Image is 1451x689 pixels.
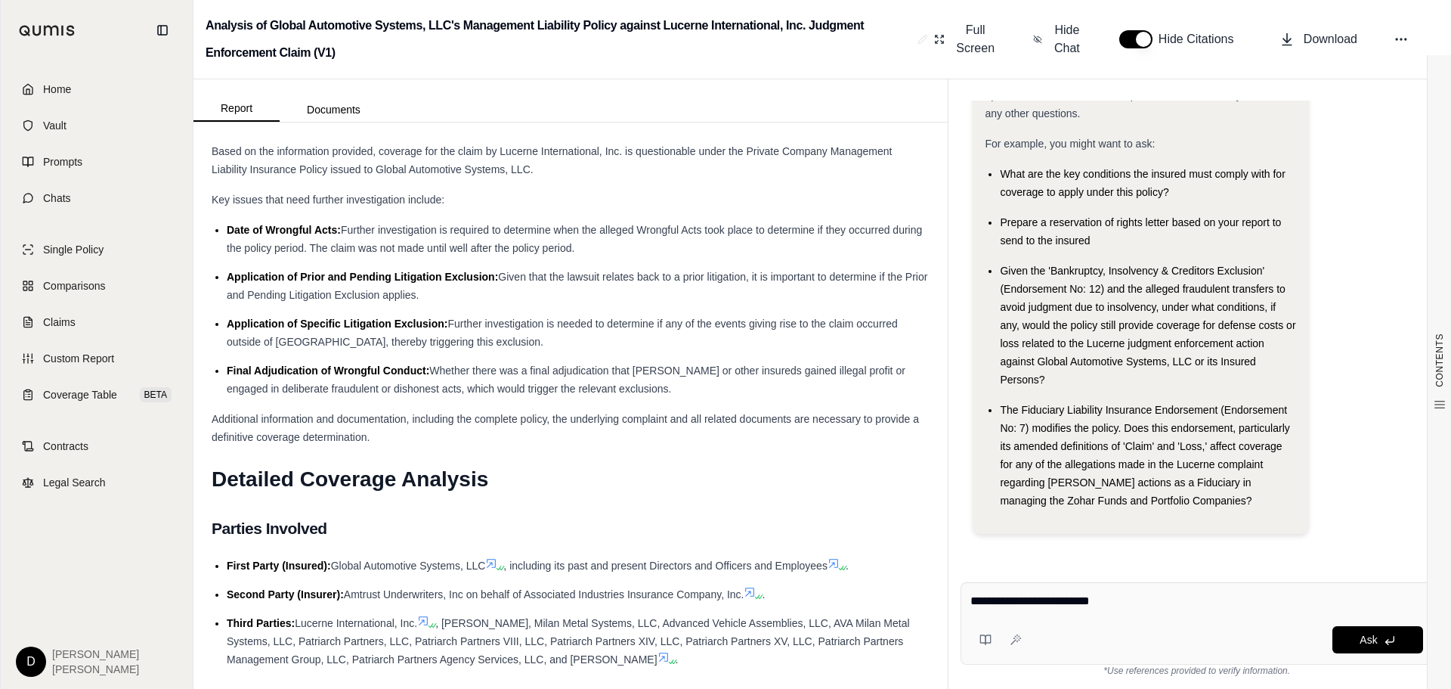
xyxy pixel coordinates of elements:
span: Ask [1360,634,1377,646]
button: Download [1273,24,1363,54]
span: Custom Report [43,351,114,366]
span: Given that the lawsuit relates back to a prior litigation, it is important to determine if the Pr... [227,271,927,301]
button: Hide Chat [1027,15,1089,64]
span: BETA [140,387,172,402]
a: Legal Search [10,466,184,499]
a: Chats [10,182,184,215]
span: Vault [43,118,67,133]
span: Application of Specific Litigation Exclusion: [227,318,447,330]
a: Claims [10,306,184,339]
span: Application of Prior and Pending Litigation Exclusion: [227,271,498,283]
span: Further investigation is needed to determine if any of the events giving rise to the claim occurr... [227,318,898,348]
span: For example, you might want to ask: [985,138,1155,150]
span: Full Screen [954,21,997,57]
span: Date of Wrongful Acts: [227,224,341,236]
span: Hide Citations [1159,30,1243,48]
span: Chats [43,191,71,206]
span: Second Party (Insurer): [227,588,344,601]
img: Qumis Logo [19,25,76,36]
h2: Parties Involved [212,513,930,545]
span: Contracts [43,439,88,454]
a: Coverage TableBETA [10,378,184,411]
span: Given the 'Bankruptcy, Insolvency & Creditors Exclusion' (Endorsement No: 12) and the alleged fra... [1000,265,1295,386]
span: [PERSON_NAME] [52,662,139,677]
h2: Analysis of Global Automotive Systems, LLC's Management Liability Policy against Lucerne Internat... [206,12,911,67]
button: Full Screen [928,15,1003,64]
span: Whether there was a final adjudication that [PERSON_NAME] or other insureds gained illegal profit... [227,365,905,395]
span: Hide Chat [1051,21,1083,57]
span: Prepare a reservation of rights letter based on your report to send to the insured [1000,216,1281,247]
a: Single Policy [10,233,184,266]
span: . [676,653,679,666]
span: Prompts [43,154,82,169]
span: Claims [43,315,76,330]
span: Based on the information provided, coverage for the claim by Lucerne International, Inc. is quest... [212,145,892,175]
a: Prompts [10,145,184,178]
span: Additional information and documentation, including the complete policy, the underlying complaint... [212,413,919,443]
span: First Party (Insured): [227,560,331,572]
span: Global Automotive Systems, LLC [331,560,486,572]
span: CONTENTS [1434,334,1446,387]
h1: Detailed Coverage Analysis [212,458,930,501]
span: Single Policy [43,242,104,257]
div: *Use references provided to verify information. [961,665,1433,677]
span: Home [43,82,71,97]
span: Key issues that need further investigation include: [212,194,444,206]
span: . [846,560,849,572]
span: What are the key conditions the insured must comply with for coverage to apply under this policy? [1000,168,1285,198]
span: Download [1304,30,1357,48]
div: D [16,647,46,677]
span: Final Adjudication of Wrongful Conduct: [227,365,429,377]
span: Third Parties: [227,617,295,629]
button: Documents [280,98,388,122]
span: Coverage Table [43,387,117,402]
span: , [PERSON_NAME], Milan Metal Systems, LLC, Advanced Vehicle Assemblies, LLC, AVA Milan Metal Syst... [227,617,910,666]
a: Custom Report [10,342,184,375]
button: Collapse sidebar [150,18,175,42]
a: Vault [10,109,184,142]
span: Legal Search [43,475,106,490]
a: Comparisons [10,269,184,303]
a: Contracts [10,430,184,463]
span: Lucerne International, Inc. [295,617,417,629]
span: Amtrust Underwriters, Inc on behalf of Associated Industries Insurance Company, Inc. [344,588,744,601]
button: Ask [1332,626,1423,653]
button: Report [193,96,280,122]
span: [PERSON_NAME] [52,647,139,662]
span: , including its past and present Directors and Officers and Employees [503,560,828,572]
a: Home [10,73,184,106]
span: Further investigation is required to determine when the alleged Wrongful Acts took place to deter... [227,224,922,254]
span: . [762,588,765,601]
span: The Fiduciary Liability Insurance Endorsement (Endorsement No: 7) modifies the policy. Does this ... [1000,404,1289,507]
span: Comparisons [43,278,105,293]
